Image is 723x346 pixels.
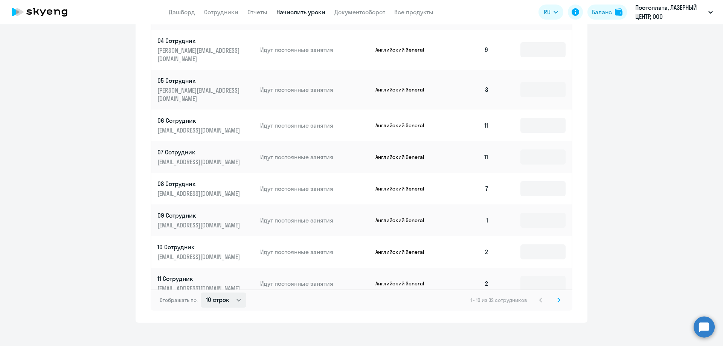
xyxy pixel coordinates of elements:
p: [PERSON_NAME][EMAIL_ADDRESS][DOMAIN_NAME] [157,86,242,103]
a: Документооборот [334,8,385,16]
p: 08 Сотрудник [157,180,242,188]
button: Постоплата, ЛАЗЕРНЫЙ ЦЕНТР, ООО [631,3,717,21]
p: Идут постоянные занятия [260,184,369,193]
p: [PERSON_NAME][EMAIL_ADDRESS][DOMAIN_NAME] [157,46,242,63]
p: Идут постоянные занятия [260,85,369,94]
a: 04 Сотрудник[PERSON_NAME][EMAIL_ADDRESS][DOMAIN_NAME] [157,37,254,63]
p: [EMAIL_ADDRESS][DOMAIN_NAME] [157,189,242,198]
a: Все продукты [394,8,433,16]
p: 10 Сотрудник [157,243,242,251]
td: 7 [442,173,495,204]
p: 09 Сотрудник [157,211,242,219]
p: 06 Сотрудник [157,116,242,125]
p: [EMAIL_ADDRESS][DOMAIN_NAME] [157,284,242,293]
p: Английский General [375,46,432,53]
td: 9 [442,30,495,70]
a: 10 Сотрудник[EMAIL_ADDRESS][DOMAIN_NAME] [157,243,254,261]
p: 11 Сотрудник [157,274,242,283]
a: Начислить уроки [276,8,325,16]
p: [EMAIL_ADDRESS][DOMAIN_NAME] [157,253,242,261]
p: Английский General [375,185,432,192]
a: Сотрудники [204,8,238,16]
p: Английский General [375,280,432,287]
td: 11 [442,110,495,141]
a: 06 Сотрудник[EMAIL_ADDRESS][DOMAIN_NAME] [157,116,254,134]
a: Отчеты [247,8,267,16]
a: Дашборд [169,8,195,16]
a: 08 Сотрудник[EMAIL_ADDRESS][DOMAIN_NAME] [157,180,254,198]
span: RU [544,8,551,17]
p: Постоплата, ЛАЗЕРНЫЙ ЦЕНТР, ООО [635,3,705,21]
p: Английский General [375,248,432,255]
span: 1 - 10 из 32 сотрудников [470,297,527,303]
a: 05 Сотрудник[PERSON_NAME][EMAIL_ADDRESS][DOMAIN_NAME] [157,76,254,103]
p: Английский General [375,154,432,160]
p: Идут постоянные занятия [260,46,369,54]
span: Отображать по: [160,297,198,303]
p: 07 Сотрудник [157,148,242,156]
button: RU [538,5,563,20]
button: Балансbalance [587,5,627,20]
p: Английский General [375,217,432,224]
p: [EMAIL_ADDRESS][DOMAIN_NAME] [157,126,242,134]
p: Английский General [375,86,432,93]
a: 11 Сотрудник[EMAIL_ADDRESS][DOMAIN_NAME] [157,274,254,293]
td: 1 [442,204,495,236]
p: Идут постоянные занятия [260,121,369,130]
td: 3 [442,70,495,110]
p: [EMAIL_ADDRESS][DOMAIN_NAME] [157,221,242,229]
p: [EMAIL_ADDRESS][DOMAIN_NAME] [157,158,242,166]
p: 04 Сотрудник [157,37,242,45]
td: 11 [442,141,495,173]
p: Идут постоянные занятия [260,248,369,256]
img: balance [615,8,622,16]
p: Идут постоянные занятия [260,153,369,161]
p: 05 Сотрудник [157,76,242,85]
p: Идут постоянные занятия [260,279,369,288]
p: Английский General [375,122,432,129]
td: 2 [442,236,495,268]
a: 09 Сотрудник[EMAIL_ADDRESS][DOMAIN_NAME] [157,211,254,229]
p: Идут постоянные занятия [260,216,369,224]
td: 2 [442,268,495,299]
a: 07 Сотрудник[EMAIL_ADDRESS][DOMAIN_NAME] [157,148,254,166]
div: Баланс [592,8,612,17]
